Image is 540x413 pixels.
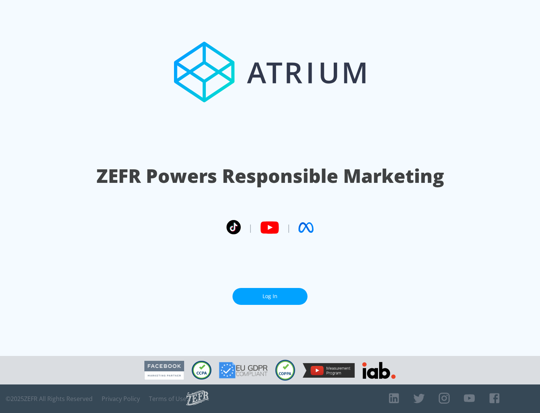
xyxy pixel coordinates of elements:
h1: ZEFR Powers Responsible Marketing [96,163,444,189]
img: COPPA Compliant [275,360,295,381]
a: Terms of Use [149,395,186,402]
img: CCPA Compliant [192,361,211,380]
span: | [248,222,253,233]
img: GDPR Compliant [219,362,268,378]
span: © 2025 ZEFR All Rights Reserved [6,395,93,402]
img: Facebook Marketing Partner [144,361,184,380]
a: Privacy Policy [102,395,140,402]
img: IAB [362,362,396,379]
span: | [286,222,291,233]
img: YouTube Measurement Program [303,363,355,378]
a: Log In [232,288,307,305]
